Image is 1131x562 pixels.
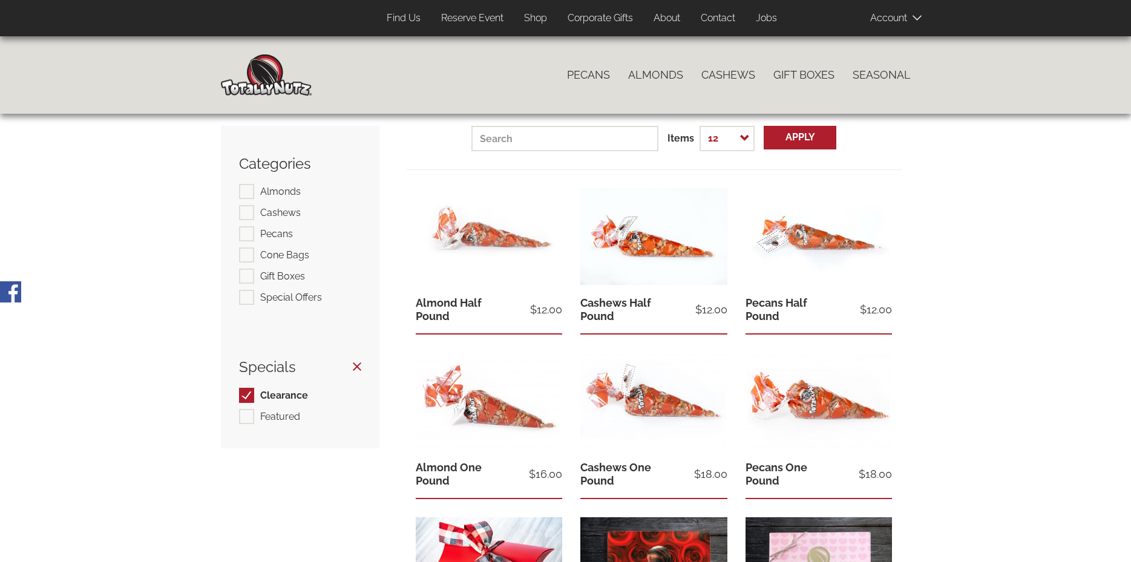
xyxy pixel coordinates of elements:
[844,62,920,88] a: Seasonal
[746,188,892,286] img: half pound of cinnamon roasted pecans
[764,126,836,149] button: Apply
[747,7,786,30] a: Jobs
[260,207,301,218] span: Cashews
[416,188,562,285] img: half pound of cinnamon-sugar glazed almonds inside a red and clear Totally Nutz poly bag
[260,390,308,401] span: Clearance
[378,7,430,30] a: Find Us
[471,126,658,151] input: Search
[416,296,482,322] a: Almond Half Pound
[692,7,744,30] a: Contact
[644,7,689,30] a: About
[580,296,651,322] a: Cashews Half Pound
[764,62,844,88] a: Gift Boxes
[580,353,727,449] img: 1 pound of freshly roasted cinnamon glazed cashews in a totally nutz poly bag
[260,228,293,240] span: Pecans
[558,62,619,88] a: Pecans
[515,7,556,30] a: Shop
[619,62,692,88] a: Almonds
[667,132,694,146] label: Items
[221,54,312,96] img: Home
[416,353,562,449] img: one pound of cinnamon-sugar glazed almonds inside a red and clear Totally Nutz poly bag
[692,62,764,88] a: Cashews
[260,292,322,303] span: Special Offers
[580,461,651,487] a: Cashews One Pound
[239,156,362,172] h3: Categories
[239,359,362,375] h3: Specials
[559,7,642,30] a: Corporate Gifts
[260,249,309,261] span: Cone Bags
[432,7,513,30] a: Reserve Event
[580,188,727,286] img: half pound of cinnamon roasted cashews
[746,461,807,487] a: Pecans One Pound
[746,353,892,451] img: 1 pound of freshly roasted cinnamon glazed pecans in a totally nutz poly bag
[260,270,305,282] span: Gift Boxes
[260,411,300,422] span: Featured
[746,296,807,322] a: Pecans Half Pound
[416,461,482,487] a: Almond One Pound
[260,186,301,197] span: Almonds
